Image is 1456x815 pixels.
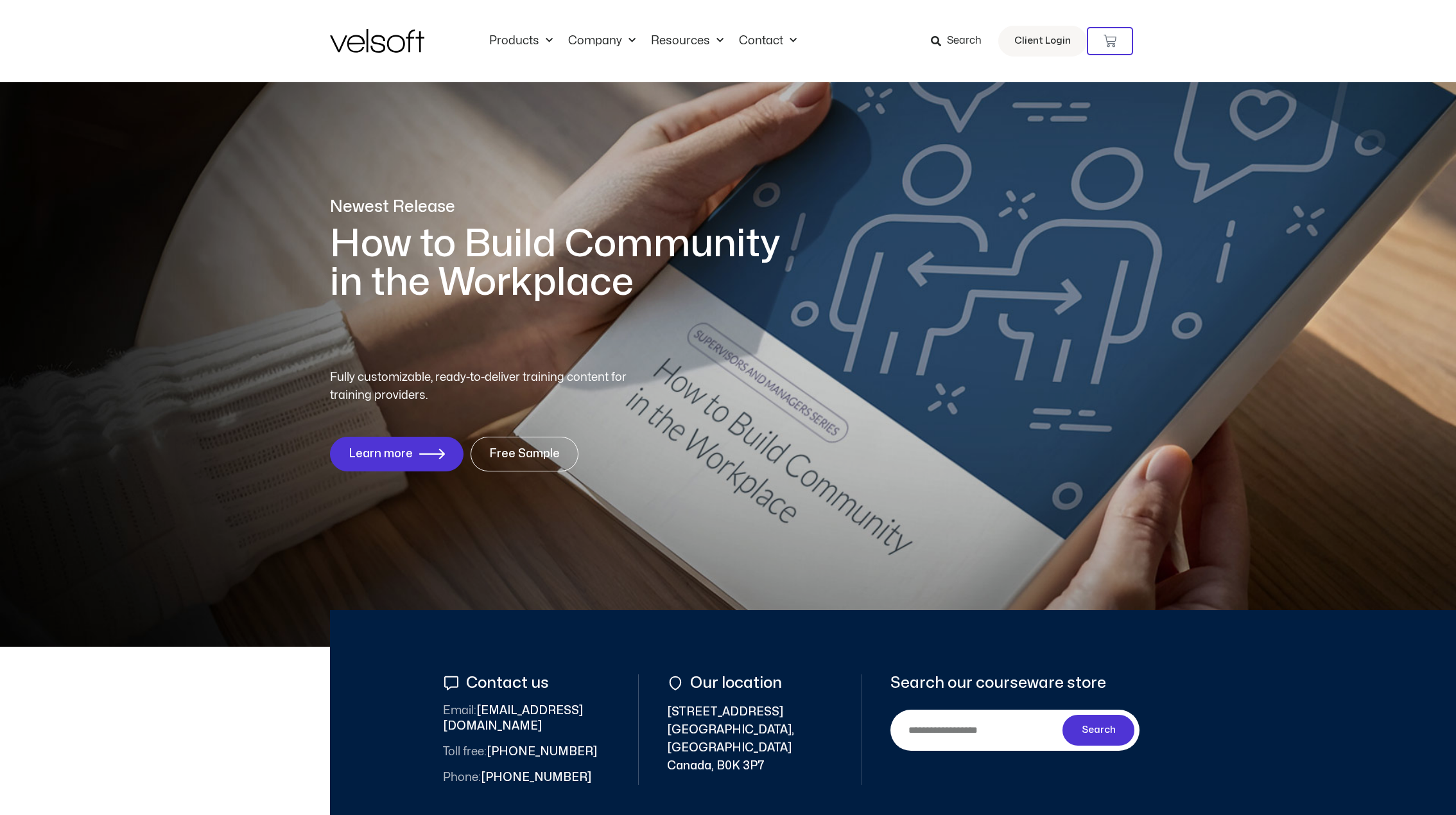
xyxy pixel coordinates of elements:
[349,448,413,460] span: Learn more
[443,770,591,785] span: [PHONE_NUMBER]
[471,437,578,471] a: Free Sample
[687,674,782,692] span: Our location
[890,674,1106,692] span: Search our courseware store
[330,369,650,405] p: Fully customizable, ready-to-deliver training content for training providers.
[443,772,481,783] span: Phone:
[443,744,597,760] span: [PHONE_NUMBER]
[330,225,799,302] h1: How to Build Community in the Workplace
[560,34,643,48] a: CompanyMenu Toggle
[1062,715,1134,746] button: Search
[443,703,610,734] span: [EMAIL_ADDRESS][DOMAIN_NAME]
[443,746,487,757] span: Toll free:
[330,437,464,471] a: Learn more
[463,674,549,692] span: Contact us
[481,34,560,48] a: ProductsMenu Toggle
[330,196,799,218] p: Newest Release
[1014,33,1071,49] span: Client Login
[643,34,731,48] a: ResourcesMenu Toggle
[481,34,804,48] nav: Menu
[667,703,834,775] span: [STREET_ADDRESS] [GEOGRAPHIC_DATA], [GEOGRAPHIC_DATA] Canada, B0K 3P7
[731,34,804,48] a: ContactMenu Toggle
[443,705,476,716] span: Email:
[947,33,982,49] span: Search
[931,30,991,52] a: Search
[1082,723,1116,738] span: Search
[330,29,424,53] img: Velsoft Training Materials
[998,26,1087,57] a: Client Login
[489,448,560,460] span: Free Sample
